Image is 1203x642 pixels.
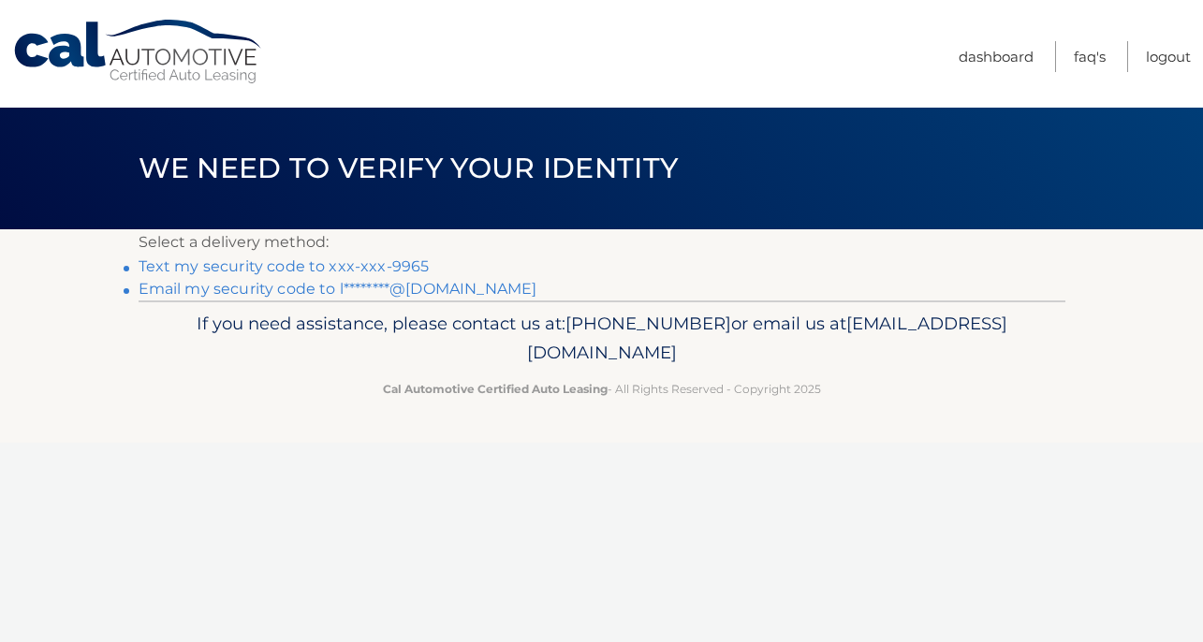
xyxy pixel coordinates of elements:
span: [PHONE_NUMBER] [565,313,731,334]
a: Text my security code to xxx-xxx-9965 [139,257,430,275]
a: Email my security code to l********@[DOMAIN_NAME] [139,280,537,298]
a: Cal Automotive [12,19,265,85]
p: - All Rights Reserved - Copyright 2025 [151,379,1053,399]
a: Dashboard [959,41,1034,72]
strong: Cal Automotive Certified Auto Leasing [383,382,608,396]
span: We need to verify your identity [139,151,679,185]
a: FAQ's [1074,41,1106,72]
p: Select a delivery method: [139,229,1065,255]
a: Logout [1146,41,1191,72]
p: If you need assistance, please contact us at: or email us at [151,309,1053,369]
